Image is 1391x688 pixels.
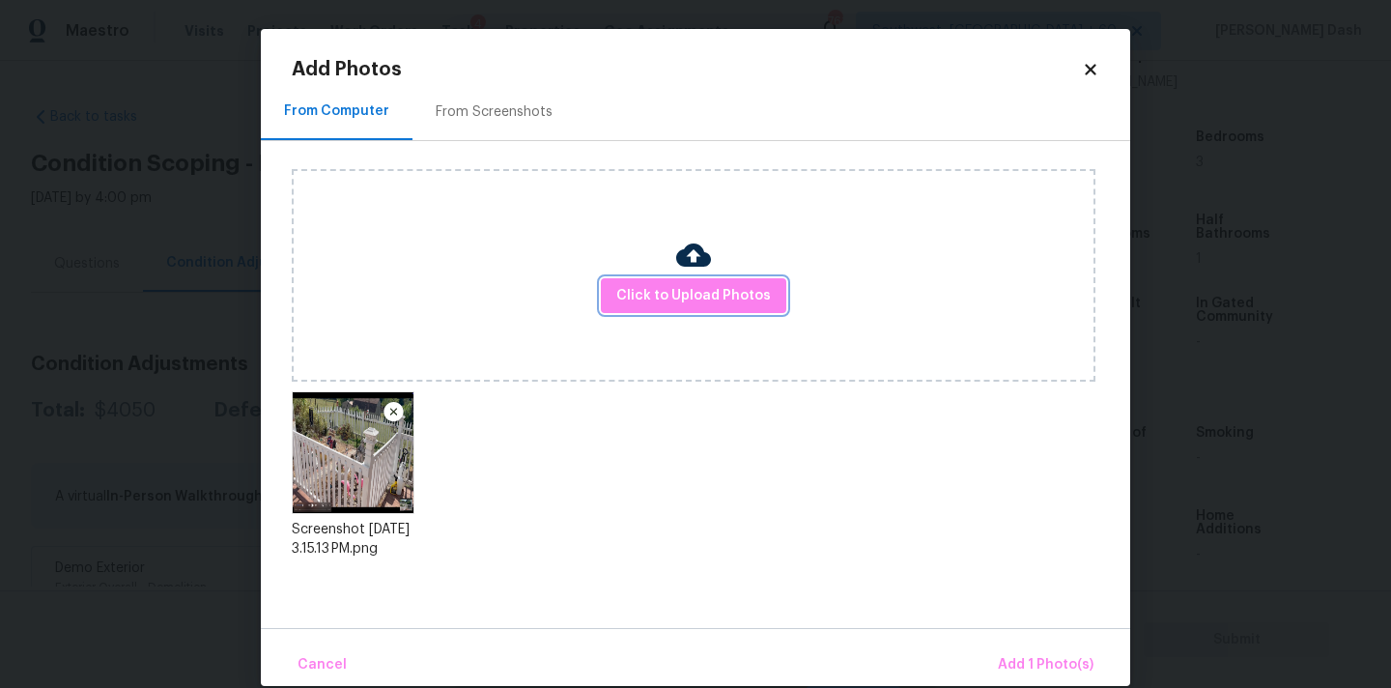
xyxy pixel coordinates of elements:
button: Click to Upload Photos [601,278,786,314]
button: Cancel [290,645,355,686]
span: Cancel [298,653,347,677]
div: From Screenshots [436,102,553,122]
div: Screenshot [DATE] 3.15.13 PM.png [292,520,414,559]
button: Add 1 Photo(s) [990,645,1101,686]
h2: Add Photos [292,60,1082,79]
img: Cloud Upload Icon [676,238,711,272]
span: Add 1 Photo(s) [998,653,1093,677]
div: From Computer [284,101,389,121]
span: Click to Upload Photos [616,284,771,308]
